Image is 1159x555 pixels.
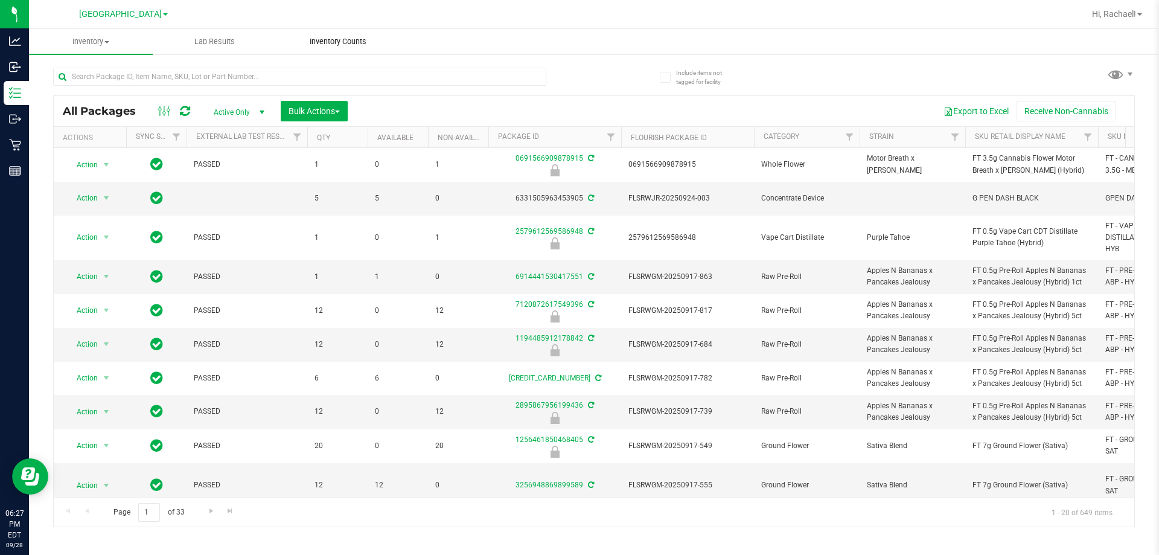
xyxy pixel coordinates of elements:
[516,227,583,236] a: 2579612569586948
[375,373,421,384] span: 6
[586,154,594,162] span: Sync from Compliance System
[12,458,48,495] iframe: Resource center
[867,367,958,390] span: Apples N Bananas x Pancakes Jealousy
[487,237,623,249] div: Locked due to Testing Failure
[66,268,98,285] span: Action
[9,35,21,47] inline-svg: Analytics
[972,440,1091,452] span: FT 7g Ground Flower (Sativa)
[972,193,1091,204] span: G PEN DASH BLACK
[99,437,114,454] span: select
[5,508,24,541] p: 06:27 PM EDT
[761,193,852,204] span: Concentrate Device
[150,302,163,319] span: In Sync
[761,440,852,452] span: Ground Flower
[150,268,163,285] span: In Sync
[628,440,747,452] span: FLSRWGM-20250917-549
[314,480,360,491] span: 12
[29,29,153,54] a: Inventory
[435,440,481,452] span: 20
[375,159,421,170] span: 0
[509,374,590,382] a: [CREDIT_CARD_NUMBER]
[66,229,98,246] span: Action
[150,190,163,207] span: In Sync
[194,373,300,384] span: PASSED
[628,271,747,283] span: FLSRWGM-20250917-863
[435,305,481,316] span: 12
[516,154,583,162] a: 0691566909878915
[761,480,852,491] span: Ground Flower
[435,271,481,283] span: 0
[516,401,583,409] a: 2895867956199436
[972,333,1091,356] span: FT 0.5g Pre-Roll Apples N Bananas x Pancakes Jealousy (Hybrid) 5ct
[628,193,747,204] span: FLSRWJR-20250924-003
[586,481,594,489] span: Sync from Compliance System
[764,132,799,141] a: Category
[1078,127,1098,147] a: Filter
[99,229,114,246] span: select
[972,299,1091,322] span: FT 0.5g Pre-Roll Apples N Bananas x Pancakes Jealousy (Hybrid) 5ct
[487,412,623,424] div: Newly Received
[867,333,958,356] span: Apples N Bananas x Pancakes Jealousy
[972,367,1091,390] span: FT 0.5g Pre-Roll Apples N Bananas x Pancakes Jealousy (Hybrid) 5ct
[867,480,958,491] span: Sativa Blend
[516,435,583,444] a: 1256461850468405
[99,403,114,420] span: select
[972,226,1091,249] span: FT 0.5g Vape Cart CDT Distillate Purple Tahoe (Hybrid)
[1042,503,1122,521] span: 1 - 20 of 649 items
[29,36,153,47] span: Inventory
[103,503,194,522] span: Page of 33
[586,272,594,281] span: Sync from Compliance System
[9,61,21,73] inline-svg: Inbound
[178,36,251,47] span: Lab Results
[99,302,114,319] span: select
[194,480,300,491] span: PASSED
[99,268,114,285] span: select
[194,232,300,243] span: PASSED
[628,339,747,350] span: FLSRWGM-20250917-684
[9,113,21,125] inline-svg: Outbound
[586,194,594,202] span: Sync from Compliance System
[435,339,481,350] span: 12
[287,127,307,147] a: Filter
[79,9,162,19] span: [GEOGRAPHIC_DATA]
[867,153,958,176] span: Motor Breath x [PERSON_NAME]
[63,104,148,118] span: All Packages
[867,299,958,322] span: Apples N Bananas x Pancakes Jealousy
[761,271,852,283] span: Raw Pre-Roll
[99,156,114,173] span: select
[375,440,421,452] span: 0
[1092,9,1136,19] span: Hi, Rachael!
[628,159,747,170] span: 0691566909878915
[487,164,623,176] div: Locked due to Testing Failure
[194,305,300,316] span: PASSED
[761,232,852,243] span: Vape Cart Distillate
[1108,132,1144,141] a: SKU Name
[314,339,360,350] span: 12
[194,271,300,283] span: PASSED
[487,446,623,458] div: Newly Received
[867,440,958,452] span: Sativa Blend
[516,272,583,281] a: 6914441530417551
[317,133,330,142] a: Qty
[516,481,583,489] a: 3256948869899589
[631,133,707,142] a: Flourish Package ID
[53,68,546,86] input: Search Package ID, Item Name, SKU, Lot or Part Number...
[281,101,348,121] button: Bulk Actions
[138,503,160,522] input: 1
[375,480,421,491] span: 12
[676,68,736,86] span: Include items not tagged for facility
[99,477,114,494] span: select
[936,101,1017,121] button: Export to Excel
[375,232,421,243] span: 0
[194,406,300,417] span: PASSED
[293,36,383,47] span: Inventory Counts
[66,370,98,387] span: Action
[628,480,747,491] span: FLSRWGM-20250917-555
[314,193,360,204] span: 5
[516,300,583,309] a: 7120872617549396
[314,232,360,243] span: 1
[435,232,481,243] span: 1
[194,159,300,170] span: PASSED
[377,133,413,142] a: Available
[487,310,623,322] div: Newly Received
